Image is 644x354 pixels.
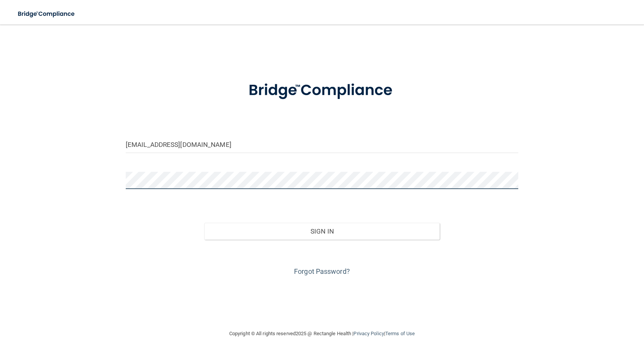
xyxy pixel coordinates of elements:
[353,331,384,336] a: Privacy Policy
[204,223,440,240] button: Sign In
[182,321,462,346] div: Copyright © All rights reserved 2025 @ Rectangle Health | |
[11,6,82,22] img: bridge_compliance_login_screen.278c3ca4.svg
[385,331,415,336] a: Terms of Use
[294,267,350,275] a: Forgot Password?
[126,136,518,153] input: Email
[233,71,411,110] img: bridge_compliance_login_screen.278c3ca4.svg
